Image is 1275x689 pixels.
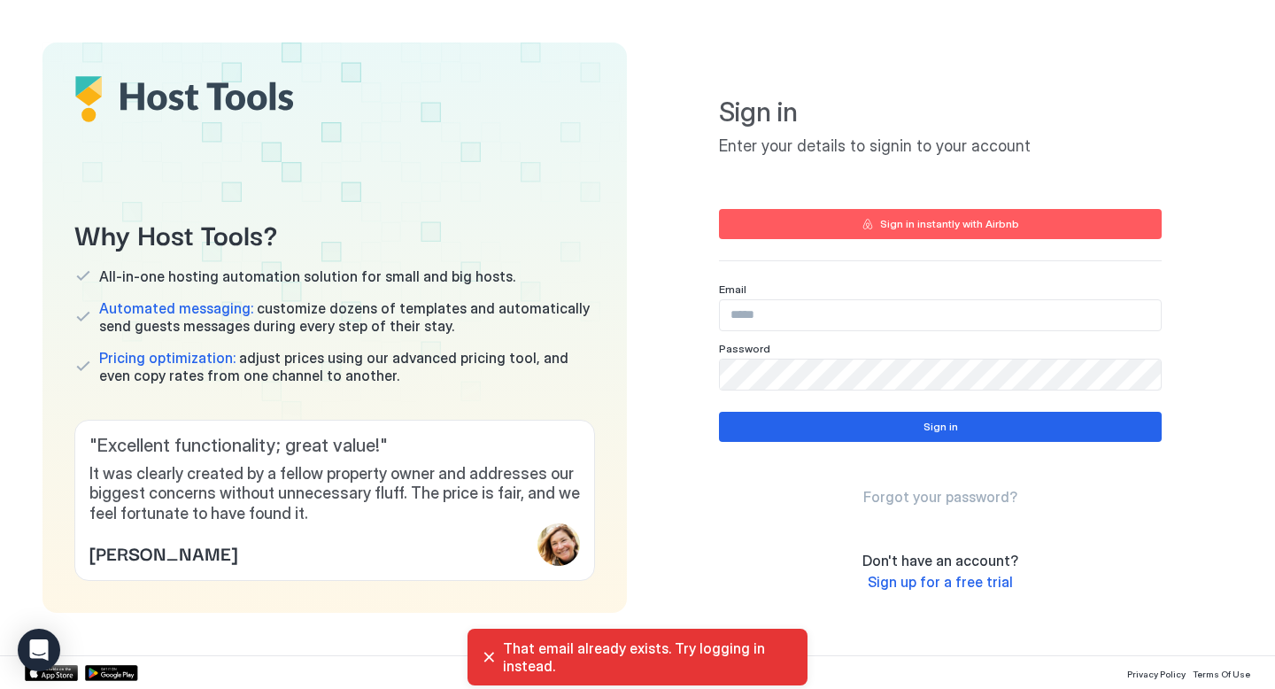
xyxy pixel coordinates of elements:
span: That email already exists. Try logging in instead. [503,639,793,675]
span: Sign up for a free trial [868,573,1013,591]
span: It was clearly created by a fellow property owner and addresses our biggest concerns without unne... [89,464,580,524]
span: Email [719,283,746,296]
input: Input Field [720,300,1161,330]
button: Sign in instantly with Airbnb [719,209,1162,239]
span: Pricing optimization: [99,349,236,367]
span: adjust prices using our advanced pricing tool, and even copy rates from one channel to another. [99,349,595,384]
input: Input Field [720,360,1161,390]
span: [PERSON_NAME] [89,539,237,566]
div: Open Intercom Messenger [18,629,60,671]
span: Don't have an account? [862,552,1018,569]
span: Password [719,342,770,355]
span: Automated messaging: [99,299,253,317]
span: customize dozens of templates and automatically send guests messages during every step of their s... [99,299,595,335]
a: Sign up for a free trial [868,573,1013,592]
div: Sign in [923,419,958,435]
a: Forgot your password? [863,488,1017,507]
span: " Excellent functionality; great value! " [89,435,580,457]
span: Why Host Tools? [74,213,595,253]
span: Sign in [719,96,1162,129]
div: Sign in instantly with Airbnb [880,216,1019,232]
button: Sign in [719,412,1162,442]
span: All-in-one hosting automation solution for small and big hosts. [99,267,515,285]
span: Enter your details to signin to your account [719,136,1162,157]
div: profile [537,523,580,566]
span: Forgot your password? [863,488,1017,506]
